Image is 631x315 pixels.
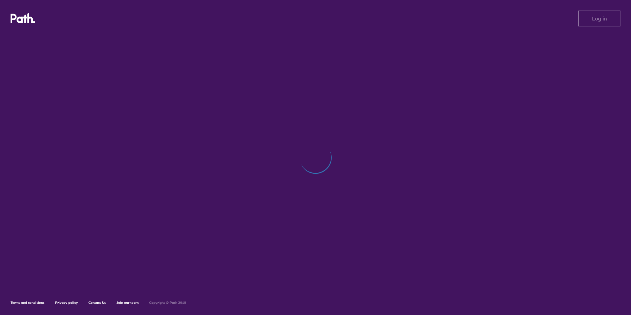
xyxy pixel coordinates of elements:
[149,301,186,305] h6: Copyright © Path 2018
[88,300,106,305] a: Contact Us
[592,16,607,21] span: Log in
[11,300,45,305] a: Terms and conditions
[55,300,78,305] a: Privacy policy
[116,300,139,305] a: Join our team
[578,11,620,26] button: Log in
